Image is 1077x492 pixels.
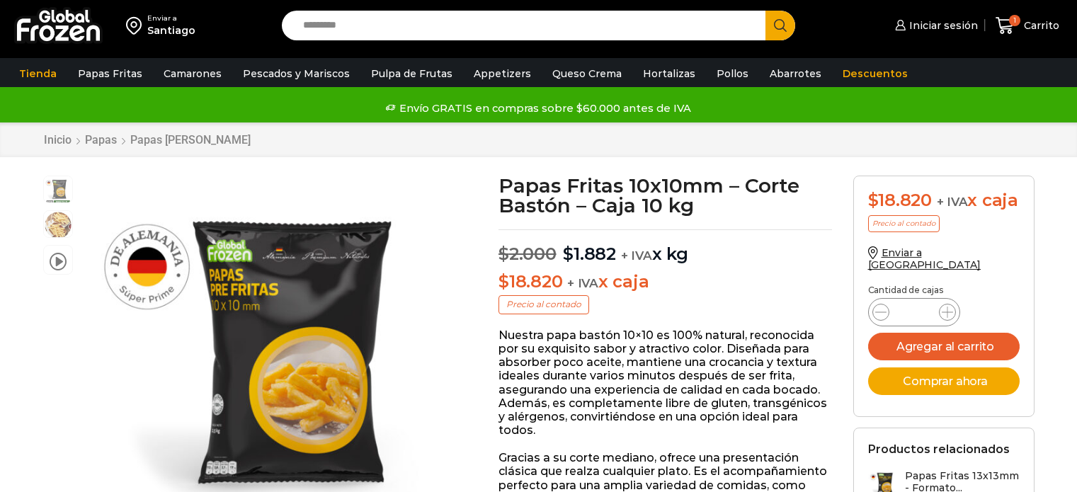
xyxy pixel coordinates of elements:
[147,23,195,38] div: Santiago
[44,211,72,239] span: 10×10
[621,248,652,263] span: + IVA
[836,60,915,87] a: Descuentos
[906,18,978,33] span: Iniciar sesión
[868,190,1020,211] div: x caja
[498,176,832,215] h1: Papas Fritas 10x10mm – Corte Bastón – Caja 10 kg
[43,133,72,147] a: Inicio
[937,195,968,209] span: + IVA
[498,271,509,292] span: $
[236,60,357,87] a: Pescados y Mariscos
[868,215,940,232] p: Precio al contado
[1009,15,1020,26] span: 1
[498,229,832,265] p: x kg
[498,244,557,264] bdi: 2.000
[498,244,509,264] span: $
[765,11,795,40] button: Search button
[84,133,118,147] a: Papas
[126,13,147,38] img: address-field-icon.svg
[467,60,538,87] a: Appetizers
[868,190,879,210] span: $
[71,60,149,87] a: Papas Fritas
[868,442,1010,456] h2: Productos relacionados
[1020,18,1059,33] span: Carrito
[498,328,832,437] p: Nuestra papa bastón 10×10 es 100% natural, reconocida por su exquisito sabor y atractivo color. D...
[563,244,616,264] bdi: 1.882
[868,246,981,271] a: Enviar a [GEOGRAPHIC_DATA]
[992,9,1063,42] a: 1 Carrito
[12,60,64,87] a: Tienda
[901,302,928,322] input: Product quantity
[567,276,598,290] span: + IVA
[636,60,702,87] a: Hortalizas
[147,13,195,23] div: Enviar a
[868,367,1020,395] button: Comprar ahora
[156,60,229,87] a: Camarones
[710,60,756,87] a: Pollos
[763,60,828,87] a: Abarrotes
[868,285,1020,295] p: Cantidad de cajas
[891,11,978,40] a: Iniciar sesión
[498,272,832,292] p: x caja
[498,295,589,314] p: Precio al contado
[868,190,932,210] bdi: 18.820
[868,333,1020,360] button: Agregar al carrito
[364,60,460,87] a: Pulpa de Frutas
[130,133,251,147] a: Papas [PERSON_NAME]
[563,244,574,264] span: $
[545,60,629,87] a: Queso Crema
[44,176,72,205] span: 10×10
[498,271,562,292] bdi: 18.820
[43,133,251,147] nav: Breadcrumb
